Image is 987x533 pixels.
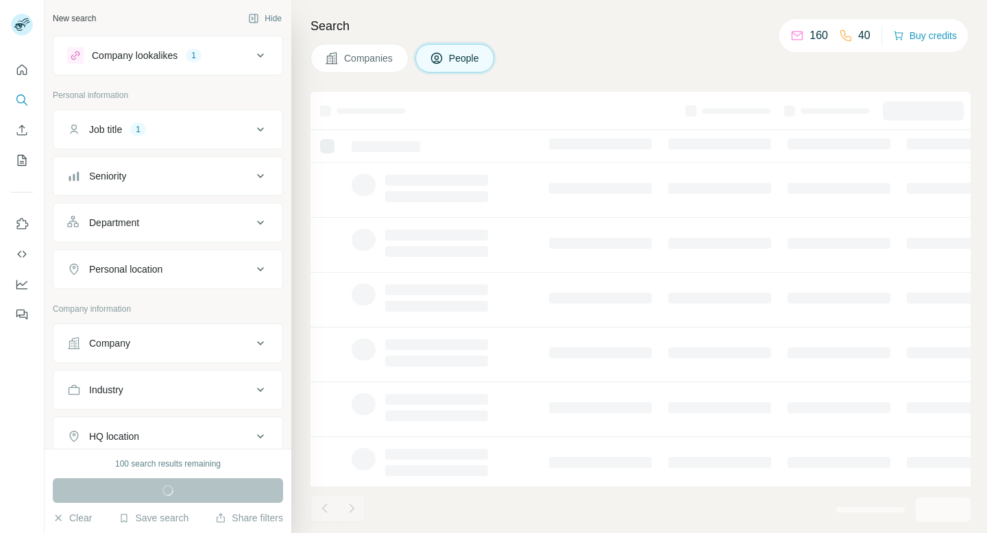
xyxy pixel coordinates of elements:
[344,51,394,65] span: Companies
[130,123,146,136] div: 1
[11,148,33,173] button: My lists
[215,511,283,525] button: Share filters
[53,89,283,101] p: Personal information
[53,39,282,72] button: Company lookalikes1
[89,430,139,443] div: HQ location
[11,58,33,82] button: Quick start
[89,262,162,276] div: Personal location
[53,303,283,315] p: Company information
[449,51,480,65] span: People
[89,169,126,183] div: Seniority
[11,88,33,112] button: Search
[11,302,33,327] button: Feedback
[53,420,282,453] button: HQ location
[809,27,828,44] p: 160
[53,206,282,239] button: Department
[11,118,33,142] button: Enrich CSV
[53,12,96,25] div: New search
[239,8,291,29] button: Hide
[53,160,282,193] button: Seniority
[53,253,282,286] button: Personal location
[310,16,971,36] h4: Search
[92,49,178,62] div: Company lookalikes
[893,26,957,45] button: Buy credits
[89,216,139,230] div: Department
[53,113,282,146] button: Job title1
[53,327,282,360] button: Company
[53,373,282,406] button: Industry
[119,511,188,525] button: Save search
[89,336,130,350] div: Company
[89,383,123,397] div: Industry
[11,212,33,236] button: Use Surfe on LinkedIn
[115,458,221,470] div: 100 search results remaining
[89,123,122,136] div: Job title
[858,27,870,44] p: 40
[53,511,92,525] button: Clear
[11,272,33,297] button: Dashboard
[11,242,33,266] button: Use Surfe API
[186,49,202,62] div: 1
